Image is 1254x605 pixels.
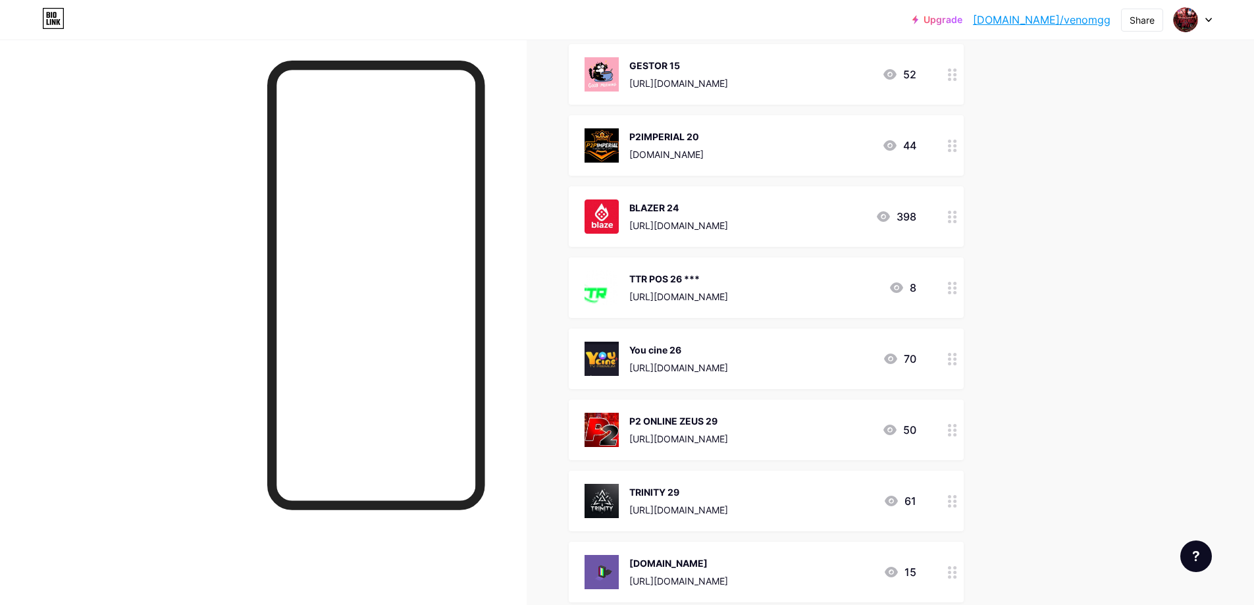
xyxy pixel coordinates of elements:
div: 50 [882,422,916,438]
img: TRINITY 29 [585,484,619,518]
a: Upgrade [912,14,962,25]
div: [DOMAIN_NAME] [629,147,704,161]
div: TRINITY 29 [629,485,728,499]
div: 8 [889,280,916,296]
div: 70 [883,351,916,367]
a: [DOMAIN_NAME]/venomgg [973,12,1110,28]
div: [URL][DOMAIN_NAME] [629,76,728,90]
div: 398 [875,209,916,224]
img: You cine 26 [585,342,619,376]
div: [URL][DOMAIN_NAME] [629,503,728,517]
div: [URL][DOMAIN_NAME] [629,290,728,303]
div: [URL][DOMAIN_NAME] [629,361,728,375]
div: You cine 26 [629,343,728,357]
div: P2IMPERIAL 20 [629,130,704,144]
div: BLAZER 24 [629,201,728,215]
img: P2 ONLINE ZEUS 29 [585,413,619,447]
div: [URL][DOMAIN_NAME] [629,219,728,232]
img: GESTOR 15 [585,57,619,92]
div: 44 [882,138,916,153]
div: 52 [882,66,916,82]
img: venomgg [1173,7,1198,32]
img: P2IMPERIAL 20 [585,128,619,163]
img: NEXUS.Tv [585,555,619,589]
div: GESTOR 15 [629,59,728,72]
div: P2 ONLINE ZEUS 29 [629,414,728,428]
div: Share [1130,13,1155,27]
div: 61 [883,493,916,509]
div: [URL][DOMAIN_NAME] [629,432,728,446]
div: [DOMAIN_NAME] [629,556,728,570]
img: BLAZER 24 [585,199,619,234]
div: [URL][DOMAIN_NAME] [629,574,728,588]
div: 15 [883,564,916,580]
